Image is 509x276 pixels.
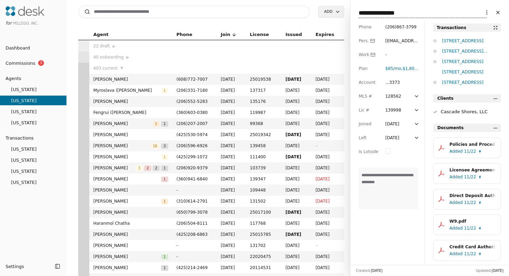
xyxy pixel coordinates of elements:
span: ( 206 ) 596 - 6926 [177,143,208,148]
span: [DATE] [285,120,307,127]
span: [DATE] [315,220,340,227]
span: [DATE] [221,242,242,249]
button: 1 [161,253,168,260]
span: 3 [38,60,44,66]
span: 1 [161,121,168,127]
span: [PERSON_NAME] [93,120,153,127]
div: Work [359,51,378,58]
span: - [177,253,213,260]
div: [STREET_ADDRESS] [442,79,501,86]
span: Expires [315,31,334,38]
div: ...3373 [385,79,400,86]
span: [PERSON_NAME] [93,176,161,182]
span: [DATE] [285,187,307,194]
span: [DATE] [285,164,307,171]
span: [DATE] [221,198,242,205]
button: 1 [161,120,168,127]
span: [DATE] [285,87,307,94]
span: [PERSON_NAME] [93,253,161,260]
button: 1 [161,198,168,205]
span: [DATE] [221,98,242,105]
span: [DATE] [315,76,340,83]
span: 1 [161,88,168,94]
span: 1 [161,177,168,182]
span: Issued [285,31,302,38]
button: 1 [161,176,168,182]
span: Myroslava ([PERSON_NAME] [93,87,161,94]
span: [DATE] [221,76,242,83]
span: 1 [161,254,168,260]
span: 119987 [250,109,277,116]
span: Phone [177,31,193,38]
span: ( 360 ) 941 - 6840 [177,177,208,181]
span: 11/22 [464,148,476,155]
div: Lic # [359,107,378,114]
div: Pers. [359,37,378,44]
span: [DATE] [221,164,242,171]
span: 109448 [250,187,277,194]
span: 137317 [250,87,277,94]
span: 2 [153,166,160,171]
div: Is Lotside [359,148,378,155]
span: 139347 [250,176,277,182]
span: ▶ [113,43,115,50]
span: 25019538 [250,76,277,83]
span: [DATE] [315,164,340,171]
div: Phone [359,24,378,30]
span: 1 [161,154,168,160]
div: Updated: [476,268,503,273]
div: [STREET_ADDRESS] [442,37,501,44]
span: 11/22 [464,250,476,257]
span: [DATE] [285,264,307,271]
span: 111400 [250,153,277,160]
span: Added [449,173,463,180]
button: 1 [161,264,168,271]
span: for [6,20,12,26]
span: ▶ [126,54,129,61]
button: Policies and Procedures.pdfAdded11/22 [433,137,501,158]
span: [DATE] [285,131,307,138]
span: Settings [6,263,24,270]
button: 2 [153,164,160,171]
span: Join [221,31,230,38]
span: [DATE] [221,87,242,94]
button: Direct Deposit Authorization.pdfAdded11/22 [433,189,501,210]
button: 3 [161,142,168,149]
div: Licensee Agreement.pdf [449,167,496,173]
span: [DATE] [315,198,340,205]
span: Added [449,148,463,155]
span: 117768 [250,220,277,227]
span: [DATE] [285,209,307,216]
span: [PERSON_NAME] [93,164,136,171]
div: - [385,51,398,58]
span: 1 [161,265,168,271]
span: 1 [161,166,168,171]
span: - [315,243,317,248]
button: 1 [161,87,168,94]
div: Account [359,79,378,86]
span: Haranmol Chatha [93,220,168,227]
span: 25017100 [250,209,277,216]
span: ( 425 ) 214 - 2469 [177,265,208,270]
span: 103739 [250,164,277,171]
span: [DATE] [285,109,307,116]
span: 25019342 [250,131,277,138]
span: ( 425 ) 299 - 1072 [177,154,208,159]
span: [DATE] [315,176,340,182]
div: [DATE] [385,134,400,141]
span: ▼ [120,65,123,71]
span: Added [449,250,463,257]
span: 16 [150,143,160,149]
span: [DATE] [285,142,307,149]
div: [STREET_ADDRESS] [442,69,501,75]
span: Fengrui ([PERSON_NAME] [93,109,168,116]
span: 139458 [250,142,277,149]
span: [DATE] [285,242,307,249]
span: ( 650 ) 799 - 3078 [177,210,208,215]
span: [DATE] [315,209,340,216]
span: - [315,143,317,148]
span: 403 current [93,65,118,72]
span: [EMAIL_ADDRESS][DOMAIN_NAME] [385,38,419,57]
span: [DATE] [221,187,242,194]
span: ( 206 ) 552 - 5283 [177,99,208,104]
